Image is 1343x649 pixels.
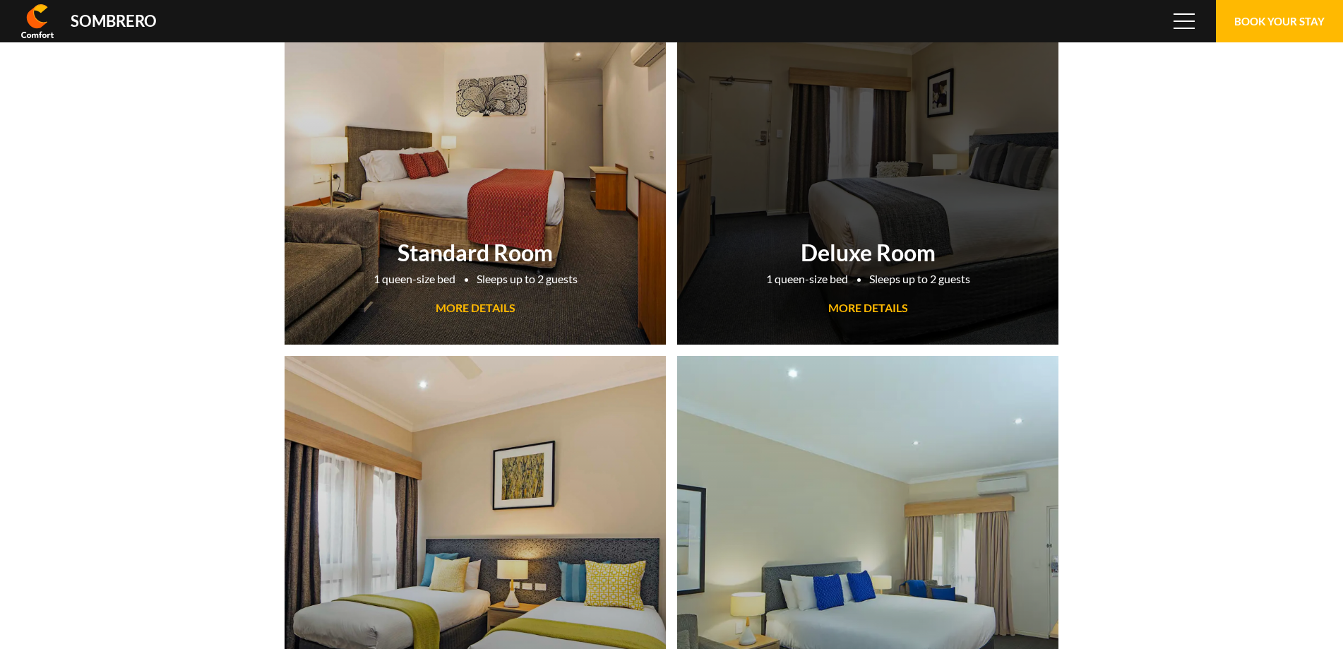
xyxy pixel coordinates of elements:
li: Sleeps up to 2 guests [477,270,578,288]
span: Menu [1174,13,1195,29]
h2: Deluxe Room [684,239,1051,266]
span: MORE DETAILS [828,301,908,314]
div: Sombrero [71,13,157,29]
span: MORE DETAILS [436,301,515,314]
li: 1 queen-size bed [374,270,455,288]
img: Comfort Inn & Suites Sombrero [21,4,54,38]
h2: Standard Room [292,239,659,266]
li: Sleeps up to 2 guests [869,270,970,288]
li: 1 queen-size bed [766,270,848,288]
